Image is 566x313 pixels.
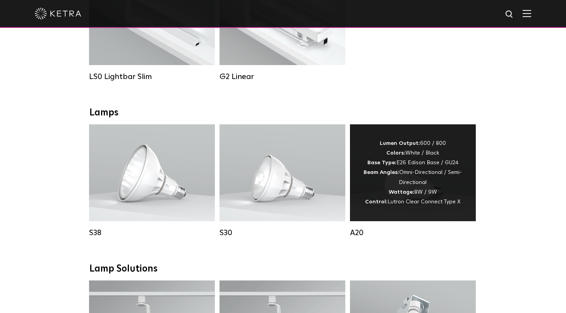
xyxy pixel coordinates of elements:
[380,141,420,146] strong: Lumen Output:
[89,228,215,237] div: S38
[350,124,476,237] a: A20 Lumen Output:600 / 800Colors:White / BlackBase Type:E26 Edison Base / GU24Beam Angles:Omni-Di...
[350,228,476,237] div: A20
[386,150,405,156] strong: Colors:
[220,72,345,81] div: G2 Linear
[388,199,460,205] span: Lutron Clear Connect Type X
[89,72,215,81] div: LS0 Lightbar Slim
[89,107,477,119] div: Lamps
[367,160,396,165] strong: Base Type:
[220,124,345,237] a: S30 Lumen Output:1100Colors:White / BlackBase Type:E26 Edison Base / GU24Beam Angles:15° / 25° / ...
[89,124,215,237] a: S38 Lumen Output:1100Colors:White / BlackBase Type:E26 Edison Base / GU24Beam Angles:10° / 25° / ...
[523,10,531,17] img: Hamburger%20Nav.svg
[365,199,388,205] strong: Control:
[220,228,345,237] div: S30
[35,8,81,19] img: ketra-logo-2019-white
[362,139,464,207] div: 600 / 800 White / Black E26 Edison Base / GU24 Omni-Directional / Semi-Directional 8W / 9W
[505,10,515,19] img: search icon
[89,263,477,275] div: Lamp Solutions
[364,170,399,175] strong: Beam Angles:
[389,189,414,195] strong: Wattage:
